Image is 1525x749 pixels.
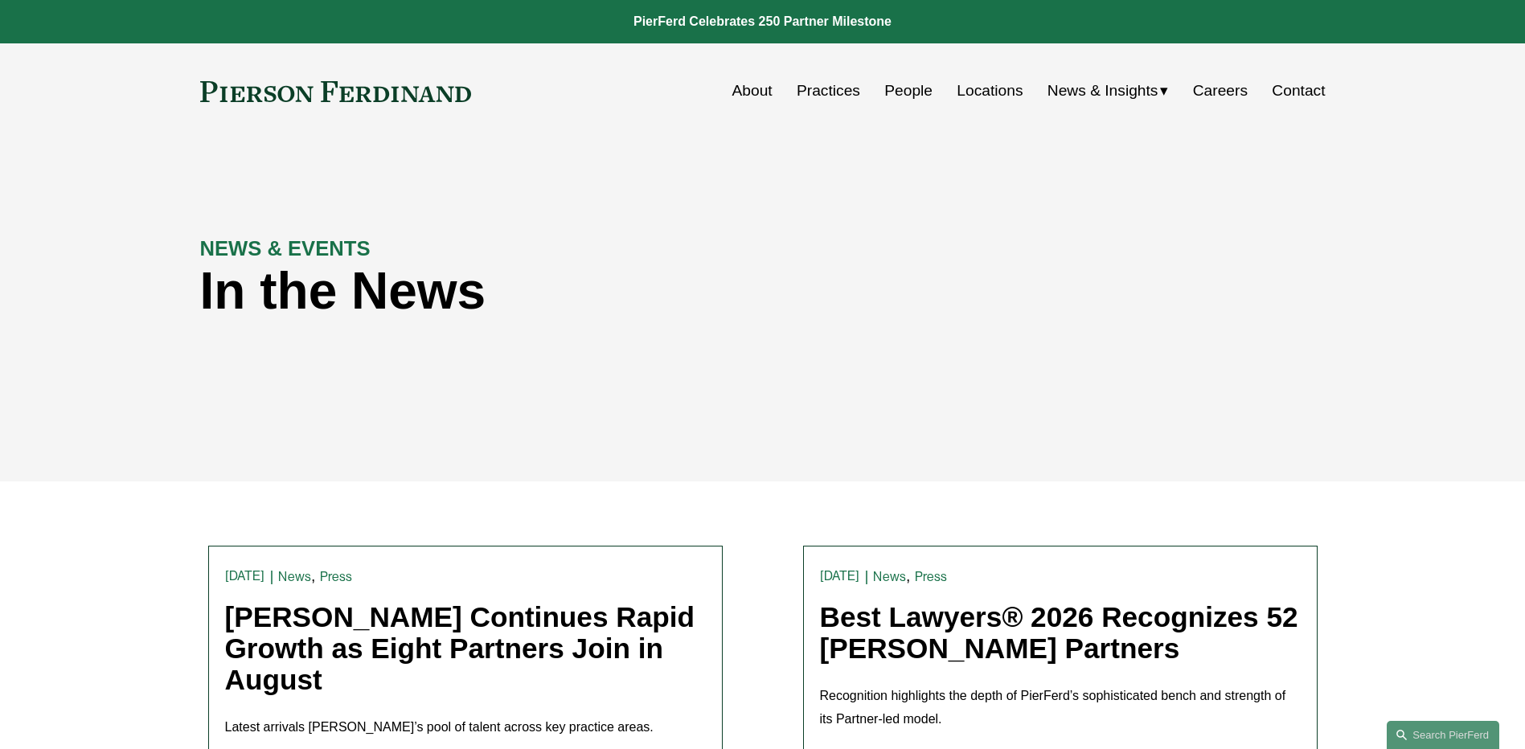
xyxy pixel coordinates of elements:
[311,567,315,584] span: ,
[820,601,1298,664] a: Best Lawyers® 2026 Recognizes 52 [PERSON_NAME] Partners
[906,567,910,584] span: ,
[225,570,265,583] time: [DATE]
[1047,77,1158,105] span: News & Insights
[1047,76,1169,106] a: folder dropdown
[1272,76,1325,106] a: Contact
[225,601,695,694] a: [PERSON_NAME] Continues Rapid Growth as Eight Partners Join in August
[1387,721,1499,749] a: Search this site
[200,262,1044,321] h1: In the News
[957,76,1023,106] a: Locations
[225,716,706,739] p: Latest arrivals [PERSON_NAME]’s pool of talent across key practice areas.
[884,76,933,106] a: People
[797,76,860,106] a: Practices
[200,237,371,260] strong: NEWS & EVENTS
[732,76,773,106] a: About
[320,569,353,584] a: Press
[278,569,311,584] a: News
[820,685,1301,731] p: Recognition highlights the depth of PierFerd’s sophisticated bench and strength of its Partner-le...
[915,569,948,584] a: Press
[820,570,860,583] time: [DATE]
[1193,76,1248,106] a: Careers
[873,569,906,584] a: News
